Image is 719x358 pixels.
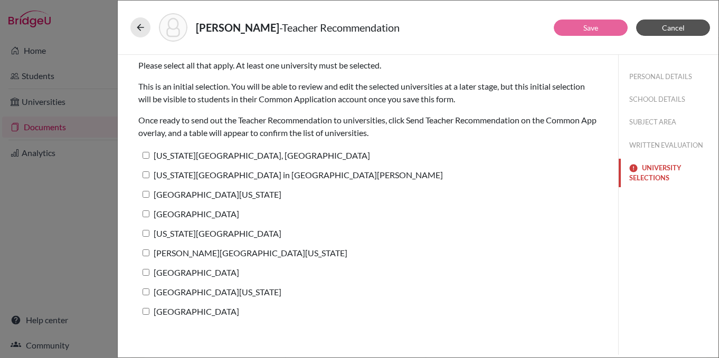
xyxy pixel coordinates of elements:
input: [GEOGRAPHIC_DATA] [143,308,149,315]
button: UNIVERSITY SELECTIONS [619,159,718,187]
span: - Teacher Recommendation [279,21,400,34]
p: This is an initial selection. You will be able to review and edit the selected universities at a ... [138,80,598,105]
input: [GEOGRAPHIC_DATA][US_STATE] [143,288,149,295]
label: [US_STATE][GEOGRAPHIC_DATA] [138,226,281,241]
label: [GEOGRAPHIC_DATA][US_STATE] [138,187,281,202]
input: [US_STATE][GEOGRAPHIC_DATA], [GEOGRAPHIC_DATA] [143,152,149,159]
input: [GEOGRAPHIC_DATA] [143,269,149,276]
input: [GEOGRAPHIC_DATA] [143,210,149,217]
img: error-544570611efd0a2d1de9.svg [629,164,638,172]
button: SUBJECT AREA [619,113,718,131]
input: [PERSON_NAME][GEOGRAPHIC_DATA][US_STATE] [143,249,149,256]
label: [PERSON_NAME][GEOGRAPHIC_DATA][US_STATE] [138,245,347,260]
button: WRITTEN EVALUATION [619,136,718,154]
button: PERSONAL DETAILS [619,67,718,86]
label: [GEOGRAPHIC_DATA] [138,265,239,280]
p: Once ready to send out the Teacher Recommendation to universities, click Send Teacher Recommendat... [138,114,598,139]
strong: [PERSON_NAME] [196,21,279,34]
button: SCHOOL DETAILS [619,90,718,109]
input: [US_STATE][GEOGRAPHIC_DATA] [143,230,149,237]
label: [GEOGRAPHIC_DATA][US_STATE] [138,284,281,299]
label: [GEOGRAPHIC_DATA] [138,206,239,221]
input: [GEOGRAPHIC_DATA][US_STATE] [143,191,149,198]
input: [US_STATE][GEOGRAPHIC_DATA] in [GEOGRAPHIC_DATA][PERSON_NAME] [143,171,149,178]
p: Please select all that apply. At least one university must be selected. [138,59,598,72]
label: [US_STATE][GEOGRAPHIC_DATA] in [GEOGRAPHIC_DATA][PERSON_NAME] [138,167,443,182]
label: [GEOGRAPHIC_DATA] [138,304,239,319]
label: [US_STATE][GEOGRAPHIC_DATA], [GEOGRAPHIC_DATA] [138,148,370,163]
